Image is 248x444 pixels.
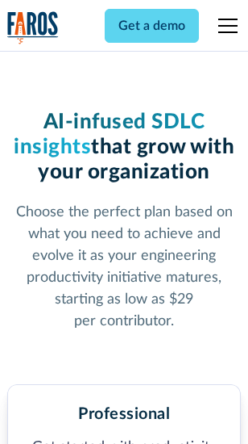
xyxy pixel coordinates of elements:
a: Get a demo [105,9,199,43]
span: AI-infused SDLC insights [14,111,205,157]
h2: Professional [78,404,170,424]
div: menu [209,6,241,45]
h1: that grow with your organization [7,110,241,186]
p: Choose the perfect plan based on what you need to achieve and evolve it as your engineering produ... [7,202,241,333]
a: home [7,11,59,44]
img: Logo of the analytics and reporting company Faros. [7,11,59,44]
